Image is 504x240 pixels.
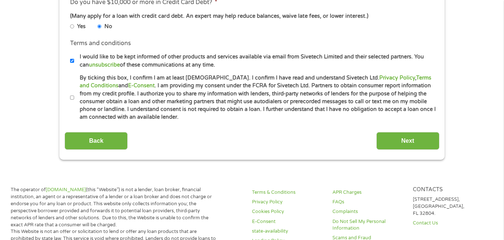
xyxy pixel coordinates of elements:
a: [DOMAIN_NAME] [46,187,86,193]
a: E-Consent [128,82,155,89]
a: Cookies Policy [252,208,332,215]
a: Terms & Conditions [252,189,332,196]
a: Privacy Policy [379,75,415,81]
label: By ticking this box, I confirm I am at least [DEMOGRAPHIC_DATA]. I confirm I have read and unders... [74,74,436,121]
a: Privacy Policy [252,199,332,206]
a: state-availability [252,228,332,235]
p: [STREET_ADDRESS], [GEOGRAPHIC_DATA], FL 32804. [413,196,493,217]
label: I would like to be kept informed of other products and services available via email from Sivetech... [74,53,436,69]
h4: Contacts [413,186,493,193]
div: (Many apply for a loan with credit card debt. An expert may help reduce balances, waive late fees... [70,12,434,20]
a: Complaints [332,208,413,215]
a: Do Not Sell My Personal Information [332,218,413,232]
a: unsubscribe [89,62,120,68]
input: Next [376,132,439,150]
a: APR Charges [332,189,413,196]
label: Terms and conditions [70,40,131,47]
label: Yes [77,23,86,31]
p: The operator of (this “Website”) is not a lender, loan broker, financial institution, an agent or... [11,186,219,228]
a: E-Consent [252,218,332,225]
a: FAQs [332,199,413,206]
label: No [104,23,112,31]
a: Contact Us [413,220,493,227]
input: Back [65,132,128,150]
